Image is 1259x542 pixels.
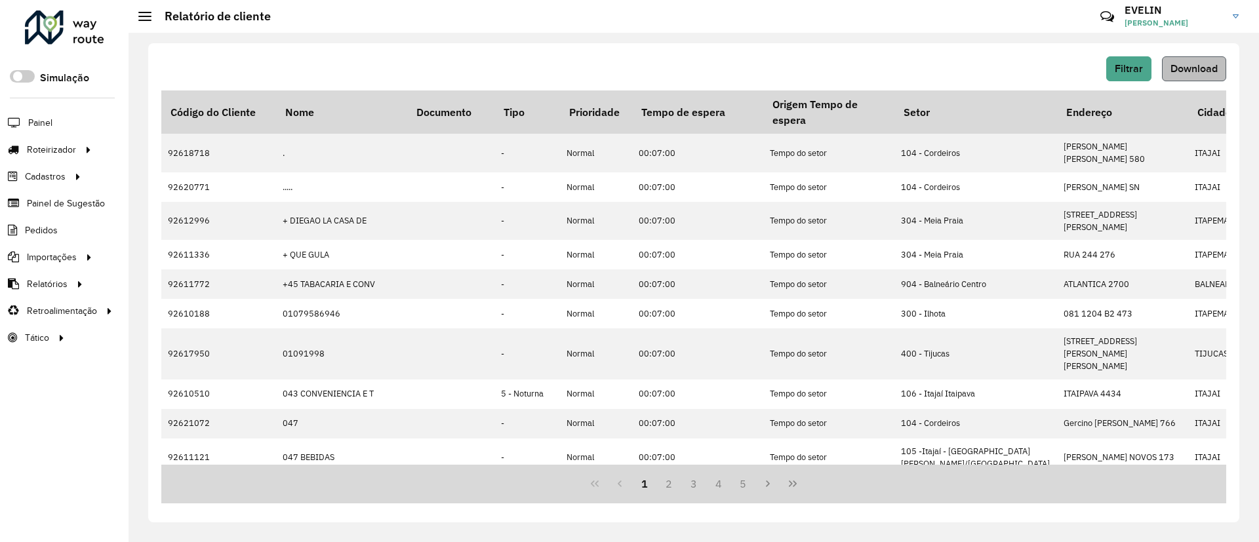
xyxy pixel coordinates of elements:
[632,240,763,269] td: 00:07:00
[894,240,1057,269] td: 304 - Meia Praia
[894,90,1057,134] th: Setor
[1057,172,1188,202] td: [PERSON_NAME] SN
[276,379,407,409] td: 043 CONVENIENCIA E T
[161,328,276,379] td: 92617950
[560,269,632,299] td: Normal
[161,379,276,409] td: 92610510
[1057,134,1188,172] td: [PERSON_NAME] [PERSON_NAME] 580
[763,438,894,476] td: Tempo do setor
[407,90,494,134] th: Documento
[681,471,706,496] button: 3
[1057,379,1188,409] td: ITAIPAVA 4434
[763,299,894,328] td: Tempo do setor
[1057,269,1188,299] td: ATLANTICA 2700
[1115,63,1143,74] span: Filtrar
[894,172,1057,202] td: 104 - Cordeiros
[161,134,276,172] td: 92618718
[276,134,407,172] td: .
[1057,438,1188,476] td: [PERSON_NAME] NOVOS 173
[494,299,560,328] td: -
[731,471,756,496] button: 5
[1125,17,1223,29] span: [PERSON_NAME]
[494,134,560,172] td: -
[276,328,407,379] td: 01091998
[494,240,560,269] td: -
[161,202,276,240] td: 92612996
[763,134,894,172] td: Tempo do setor
[27,304,97,318] span: Retroalimentação
[632,172,763,202] td: 00:07:00
[1057,202,1188,240] td: [STREET_ADDRESS][PERSON_NAME]
[560,379,632,409] td: Normal
[276,202,407,240] td: + DIEGAO LA CASA DE
[1057,328,1188,379] td: [STREET_ADDRESS][PERSON_NAME][PERSON_NAME]
[28,116,52,130] span: Painel
[894,438,1057,476] td: 105 -Itajaí - [GEOGRAPHIC_DATA][PERSON_NAME]/[GEOGRAPHIC_DATA]
[560,328,632,379] td: Normal
[161,438,276,476] td: 92611121
[27,250,77,264] span: Importações
[560,438,632,476] td: Normal
[1093,3,1121,31] a: Contato Rápido
[1057,240,1188,269] td: RUA 244 276
[1057,90,1188,134] th: Endereço
[40,70,89,86] label: Simulação
[494,438,560,476] td: -
[27,277,68,291] span: Relatórios
[763,328,894,379] td: Tempo do setor
[763,379,894,409] td: Tempo do setor
[25,170,66,184] span: Cadastros
[494,90,560,134] th: Tipo
[894,379,1057,409] td: 106 - Itajaí Itaipava
[161,240,276,269] td: 92611336
[560,202,632,240] td: Normal
[706,471,731,496] button: 4
[276,90,407,134] th: Nome
[494,202,560,240] td: -
[494,328,560,379] td: -
[27,197,105,210] span: Painel de Sugestão
[161,299,276,328] td: 92610188
[632,202,763,240] td: 00:07:00
[632,328,763,379] td: 00:07:00
[151,9,271,24] h2: Relatório de cliente
[161,269,276,299] td: 92611772
[894,328,1057,379] td: 400 - Tijucas
[560,134,632,172] td: Normal
[780,471,805,496] button: Last Page
[25,223,58,237] span: Pedidos
[276,269,407,299] td: +45 TABACARIA E CONV
[894,134,1057,172] td: 104 - Cordeiros
[763,172,894,202] td: Tempo do setor
[276,409,407,438] td: 047
[632,90,763,134] th: Tempo de espera
[560,299,632,328] td: Normal
[27,143,76,157] span: Roteirizador
[161,90,276,134] th: Código do Cliente
[763,409,894,438] td: Tempo do setor
[276,438,407,476] td: 047 BEBIDAS
[161,172,276,202] td: 92620771
[1106,56,1151,81] button: Filtrar
[560,240,632,269] td: Normal
[632,438,763,476] td: 00:07:00
[1057,409,1188,438] td: Gercino [PERSON_NAME] 766
[276,172,407,202] td: .....
[632,379,763,409] td: 00:07:00
[276,240,407,269] td: + QUE GULA
[632,409,763,438] td: 00:07:00
[894,409,1057,438] td: 104 - Cordeiros
[894,202,1057,240] td: 304 - Meia Praia
[25,331,49,345] span: Tático
[632,134,763,172] td: 00:07:00
[632,471,657,496] button: 1
[276,299,407,328] td: 01079586946
[763,240,894,269] td: Tempo do setor
[1125,4,1223,16] h3: EVELIN
[763,202,894,240] td: Tempo do setor
[894,299,1057,328] td: 300 - Ilhota
[560,172,632,202] td: Normal
[494,269,560,299] td: -
[560,90,632,134] th: Prioridade
[632,299,763,328] td: 00:07:00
